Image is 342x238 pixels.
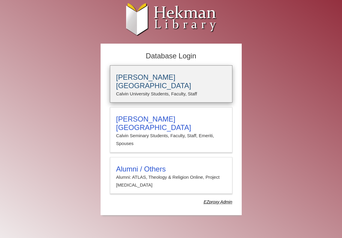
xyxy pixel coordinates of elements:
a: [PERSON_NAME][GEOGRAPHIC_DATA]Calvin Seminary Students, Faculty, Staff, Emeriti, Spouses [110,107,232,153]
p: Calvin Seminary Students, Faculty, Staff, Emeriti, Spouses [116,132,226,148]
summary: Alumni / OthersAlumni: ATLAS, Theology & Religion Online, Project [MEDICAL_DATA] [116,165,226,189]
h3: [PERSON_NAME][GEOGRAPHIC_DATA] [116,73,226,90]
h3: Alumni / Others [116,165,226,173]
dfn: Use Alumni login [204,199,232,204]
h3: [PERSON_NAME][GEOGRAPHIC_DATA] [116,115,226,132]
a: [PERSON_NAME][GEOGRAPHIC_DATA]Calvin University Students, Faculty, Staff [110,65,232,103]
h2: Database Login [107,50,235,62]
p: Alumni: ATLAS, Theology & Religion Online, Project [MEDICAL_DATA] [116,173,226,189]
p: Calvin University Students, Faculty, Staff [116,90,226,98]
